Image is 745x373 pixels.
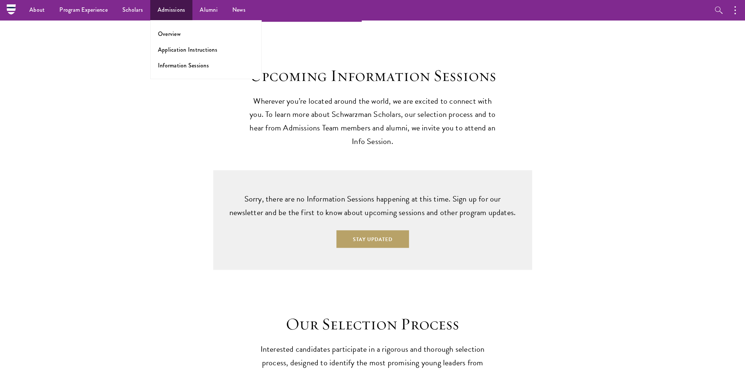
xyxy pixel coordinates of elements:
[259,314,486,334] h2: Our Selection Process
[158,45,217,54] a: Application Instructions
[246,94,499,148] p: Wherever you’re located around the world, we are excited to connect with you. To learn more about...
[158,30,181,38] a: Overview
[228,192,517,219] p: Sorry, there are no Information Sessions happening at this time. Sign up for our newsletter and b...
[246,66,499,86] h2: Upcoming Information Sessions
[158,61,209,70] a: Information Sessions
[336,230,409,248] button: Stay Updated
